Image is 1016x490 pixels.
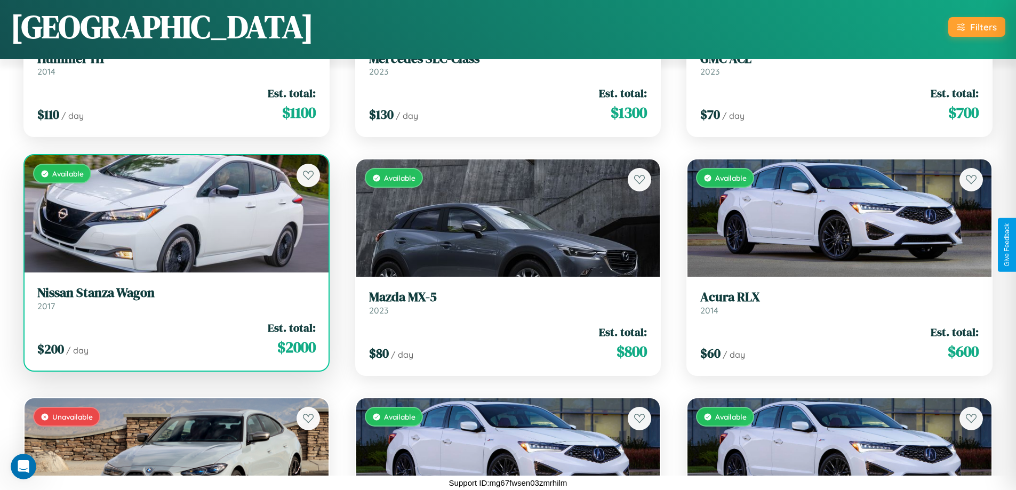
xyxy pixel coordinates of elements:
span: Available [384,173,415,182]
span: $ 70 [700,106,720,123]
h1: [GEOGRAPHIC_DATA] [11,5,314,49]
span: $ 60 [700,344,721,362]
span: $ 2000 [277,336,316,358]
span: 2014 [37,66,55,77]
h3: GMC ACL [700,51,979,67]
span: 2017 [37,301,55,311]
iframe: Intercom live chat [11,454,36,479]
div: Give Feedback [1003,223,1011,267]
span: 2023 [369,66,388,77]
span: $ 200 [37,340,64,358]
span: Est. total: [931,85,979,101]
span: Available [715,412,747,421]
h3: Hummer H1 [37,51,316,67]
span: $ 130 [369,106,394,123]
span: $ 1300 [611,102,647,123]
h3: Mercedes SLC-Class [369,51,647,67]
a: Mercedes SLC-Class2023 [369,51,647,77]
span: $ 80 [369,344,389,362]
button: Filters [948,17,1005,37]
span: Available [715,173,747,182]
span: 2023 [700,66,719,77]
span: 2014 [700,305,718,316]
span: Unavailable [52,412,93,421]
span: $ 800 [617,341,647,362]
span: / day [723,349,745,360]
div: Filters [970,21,997,33]
span: / day [396,110,418,121]
span: Est. total: [268,85,316,101]
h3: Mazda MX-5 [369,290,647,305]
a: Mazda MX-52023 [369,290,647,316]
span: / day [722,110,745,121]
h3: Nissan Stanza Wagon [37,285,316,301]
span: / day [61,110,84,121]
span: $ 110 [37,106,59,123]
a: Hummer H12014 [37,51,316,77]
span: Est. total: [268,320,316,335]
span: $ 700 [948,102,979,123]
span: Est. total: [931,324,979,340]
p: Support ID: mg67fwsen03zmrhilm [449,476,567,490]
span: Available [52,169,84,178]
span: $ 600 [948,341,979,362]
h3: Acura RLX [700,290,979,305]
span: Available [384,412,415,421]
span: Est. total: [599,324,647,340]
span: 2023 [369,305,388,316]
span: Est. total: [599,85,647,101]
span: / day [391,349,413,360]
span: $ 1100 [282,102,316,123]
a: Acura RLX2014 [700,290,979,316]
a: GMC ACL2023 [700,51,979,77]
a: Nissan Stanza Wagon2017 [37,285,316,311]
span: / day [66,345,89,356]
